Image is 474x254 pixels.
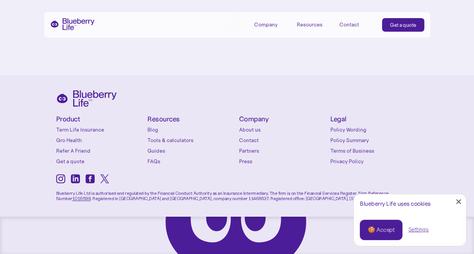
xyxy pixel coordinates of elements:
a: Privacy Policy [330,158,418,165]
h4: Legal [330,116,418,123]
a: 1016598 [72,196,91,201]
a: Terms of Business [330,147,418,155]
div: Resources [297,21,322,28]
a: Policy Summary [330,136,418,144]
a: home [50,18,95,30]
h4: Product [56,116,144,123]
a: Blog [147,126,235,133]
a: Refer A Friend [56,147,144,155]
div: Blueberry Life uses cookies [360,200,460,207]
a: Term Life Insurance [56,126,144,133]
div: Resources [297,18,331,31]
a: Get a quote [382,18,424,32]
a: Contact [339,18,373,31]
div: 🍪 Accept [368,226,394,234]
a: 🍪 Accept [360,220,402,240]
a: Settings [408,226,428,234]
a: Guides [147,147,235,155]
div: Company [254,18,288,31]
div: Get a quote [390,21,416,29]
div: Contact [339,21,359,28]
h4: Resources [147,116,235,123]
a: About us [239,126,327,133]
a: FAQs [147,158,235,165]
a: Partners [239,147,327,155]
a: Press [239,158,327,165]
a: Get a quote [56,158,144,165]
h4: Company [239,116,327,123]
a: Tools & calculators [147,136,235,144]
a: Policy Wording [330,126,418,133]
a: Contact [239,136,327,144]
div: Company [254,21,278,28]
a: Gro Health [56,136,144,144]
a: Close Cookie Popup [451,194,466,209]
p: Blueberry Life Ltd is authorised and regulated by the Financial Conduct Authority as an Insurance... [56,185,418,201]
